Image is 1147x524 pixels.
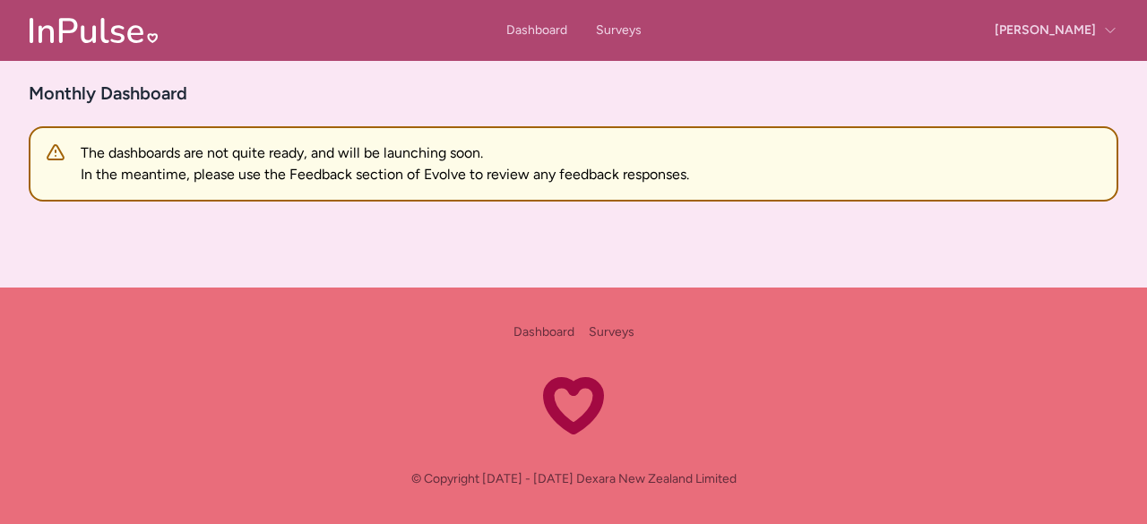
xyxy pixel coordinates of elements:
[81,142,689,164] p: The dashboards are not quite ready, and will be launching soon.
[411,470,737,488] p: © Copyright [DATE] - [DATE] Dexara New Zealand Limited
[30,18,158,43] img: InPulse
[492,14,582,47] a: Dashboard
[589,324,634,339] a: Surveys
[513,324,574,339] a: Dashboard
[979,9,1133,52] div: [PERSON_NAME]
[81,164,689,185] p: In the meantime, please use the Feedback section of Evolve to review any feedback responses.
[543,377,605,434] img: InPulse
[29,82,1118,105] h2: Monthly Dashboard
[582,14,656,47] a: Surveys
